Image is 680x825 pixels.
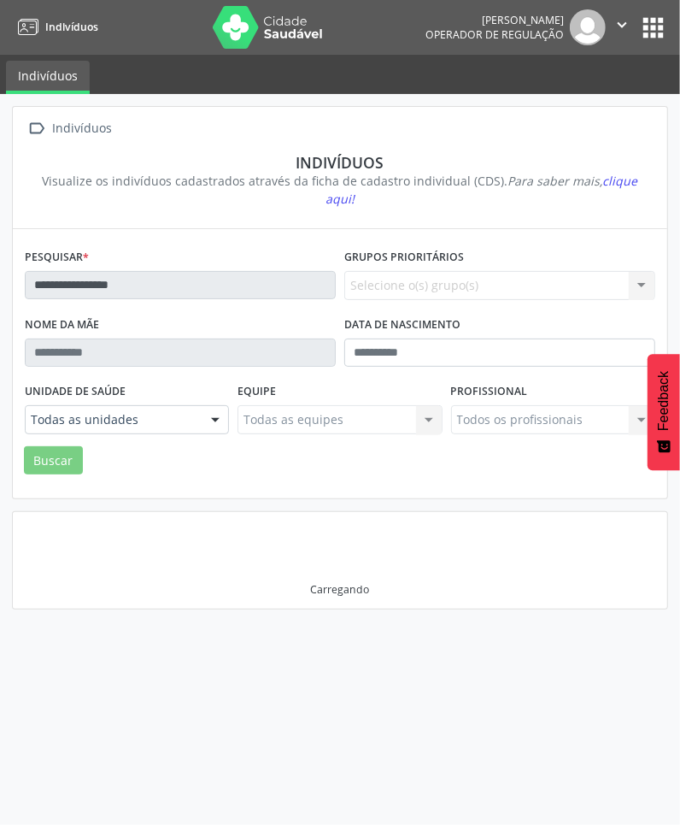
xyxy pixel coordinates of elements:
[613,15,631,34] i: 
[25,312,99,339] label: Nome da mãe
[50,116,115,141] div: Indivíduos
[656,371,671,431] span: Feedback
[344,245,464,271] label: Grupos prioritários
[237,379,276,405] label: Equipe
[25,379,126,405] label: Unidade de saúde
[425,27,564,42] span: Operador de regulação
[25,116,50,141] i: 
[31,411,194,428] span: Todas as unidades
[648,354,680,470] button: Feedback - Mostrar pesquisa
[24,446,83,475] button: Buscar
[325,173,638,207] i: Para saber mais,
[425,13,564,27] div: [PERSON_NAME]
[344,312,460,339] label: Data de nascimento
[6,61,90,94] a: Indivíduos
[311,582,370,597] div: Carregando
[12,13,98,41] a: Indivíduos
[25,116,115,141] a:  Indivíduos
[451,379,528,405] label: Profissional
[606,9,638,45] button: 
[325,173,638,207] span: clique aqui!
[638,13,668,43] button: apps
[25,245,89,271] label: Pesquisar
[37,153,643,172] div: Indivíduos
[37,172,643,208] div: Visualize os indivíduos cadastrados através da ficha de cadastro individual (CDS).
[45,20,98,34] span: Indivíduos
[570,9,606,45] img: img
